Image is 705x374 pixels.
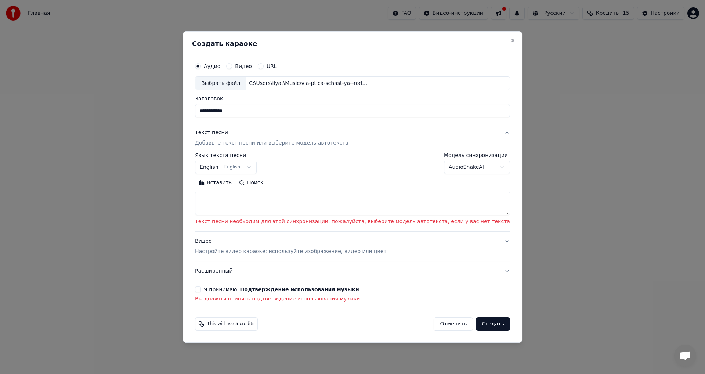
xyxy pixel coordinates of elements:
[267,64,277,69] label: URL
[204,64,220,69] label: Аудио
[195,218,510,226] p: Текст песни необходим для этой синхронизации, пожалуйста, выберите модель автотекста, если у вас ...
[195,177,235,189] button: Вставить
[444,153,510,158] label: Модель синхронизации
[195,153,510,232] div: Текст песниДобавьте текст песни или выберите модель автотекста
[195,96,510,101] label: Заголовок
[434,317,473,331] button: Отменить
[235,64,252,69] label: Видео
[195,295,510,303] p: Вы должны принять подтверждение использования музыки
[246,80,371,87] div: C:\Users\ilyat\Music\via-ptica-schast-ya--rodnaya-zemlya.mp3
[235,177,267,189] button: Поиск
[195,124,510,153] button: Текст песниДобавьте текст песни или выберите модель автотекста
[240,287,359,292] button: Я принимаю
[195,232,510,261] button: ВидеоНастройте видео караоке: используйте изображение, видео или цвет
[195,261,510,281] button: Расширенный
[207,321,254,327] span: This will use 5 credits
[195,129,228,137] div: Текст песни
[192,40,513,47] h2: Создать караоке
[195,238,386,256] div: Видео
[476,317,510,331] button: Создать
[195,248,386,255] p: Настройте видео караоке: используйте изображение, видео или цвет
[195,153,257,158] label: Язык текста песни
[195,77,246,90] div: Выбрать файл
[204,287,359,292] label: Я принимаю
[195,140,348,147] p: Добавьте текст песни или выберите модель автотекста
